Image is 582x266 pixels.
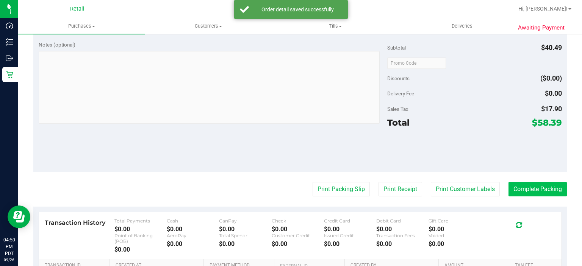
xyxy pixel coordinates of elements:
[219,233,271,238] div: Total Spendr
[18,23,145,30] span: Purchases
[399,18,526,34] a: Deliveries
[540,74,562,82] span: ($0.00)
[376,218,429,224] div: Debit Card
[387,90,414,96] span: Delivery Fee
[3,257,15,263] p: 09/26
[441,23,483,30] span: Deliveries
[114,246,167,253] div: $0.00
[532,117,562,128] span: $58.39
[545,89,562,97] span: $0.00
[324,240,376,247] div: $0.00
[387,58,446,69] input: Promo Code
[114,218,167,224] div: Total Payments
[167,226,219,233] div: $0.00
[376,226,429,233] div: $0.00
[429,233,481,238] div: Voided
[387,72,410,85] span: Discounts
[167,233,219,238] div: AeroPay
[431,182,500,196] button: Print Customer Labels
[387,45,406,51] span: Subtotal
[518,6,568,12] span: Hi, [PERSON_NAME]!
[376,240,429,247] div: $0.00
[429,226,481,233] div: $0.00
[39,42,75,48] span: Notes (optional)
[324,233,376,238] div: Issued Credit
[272,233,324,238] div: Customer Credit
[114,226,167,233] div: $0.00
[6,54,13,62] inline-svg: Outbound
[18,18,145,34] a: Purchases
[6,71,13,78] inline-svg: Retail
[253,6,342,13] div: Order detail saved successfully
[541,105,562,113] span: $17.90
[114,233,167,244] div: Point of Banking (POB)
[3,236,15,257] p: 04:50 PM PDT
[429,240,481,247] div: $0.00
[379,182,422,196] button: Print Receipt
[508,182,567,196] button: Complete Packing
[324,218,376,224] div: Credit Card
[8,205,30,228] iframe: Resource center
[167,240,219,247] div: $0.00
[167,218,219,224] div: Cash
[145,18,272,34] a: Customers
[313,182,370,196] button: Print Packing Slip
[272,218,324,224] div: Check
[272,226,324,233] div: $0.00
[6,22,13,30] inline-svg: Dashboard
[541,44,562,51] span: $40.49
[518,23,565,32] span: Awaiting Payment
[219,218,271,224] div: CanPay
[6,38,13,46] inline-svg: Inventory
[70,6,84,12] span: Retail
[272,18,399,34] a: Tills
[376,233,429,238] div: Transaction Fees
[387,106,408,112] span: Sales Tax
[387,117,410,128] span: Total
[219,240,271,247] div: $0.00
[272,23,399,30] span: Tills
[219,226,271,233] div: $0.00
[145,23,272,30] span: Customers
[272,240,324,247] div: $0.00
[429,218,481,224] div: Gift Card
[324,226,376,233] div: $0.00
